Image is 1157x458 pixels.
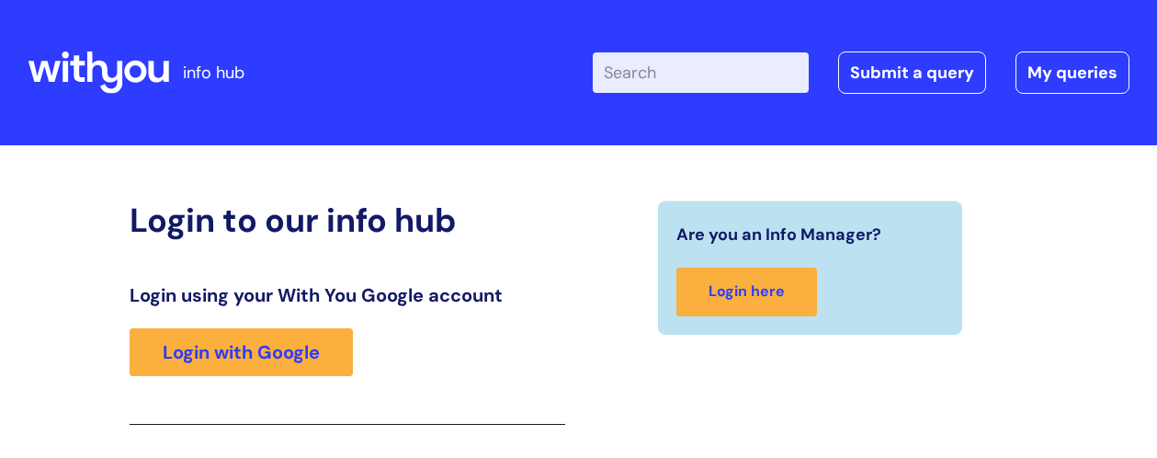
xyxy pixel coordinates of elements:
[130,200,565,240] h2: Login to our info hub
[676,220,881,249] span: Are you an Info Manager?
[838,52,986,94] a: Submit a query
[593,52,809,93] input: Search
[1015,52,1129,94] a: My queries
[676,268,817,316] a: Login here
[183,58,244,87] p: info hub
[130,328,353,376] a: Login with Google
[130,284,565,306] h3: Login using your With You Google account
